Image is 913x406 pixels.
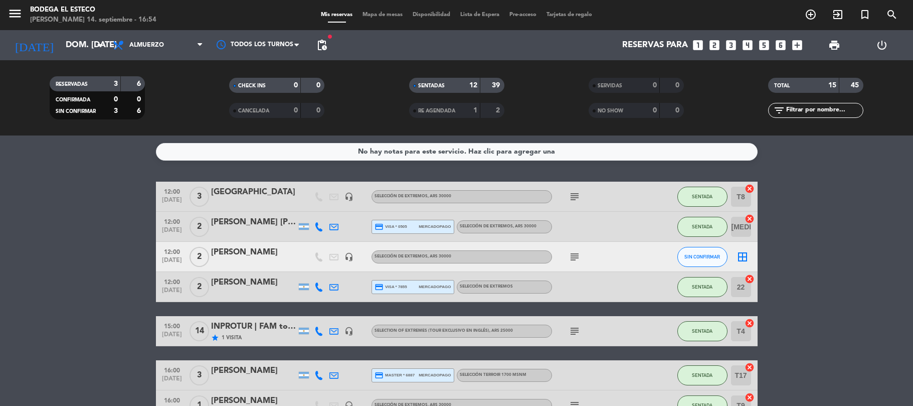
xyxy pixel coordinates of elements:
[741,39,754,52] i: looks_4
[496,107,502,114] strong: 2
[859,9,871,21] i: turned_in_not
[428,194,451,198] span: , ARS 30000
[316,12,357,18] span: Mis reservas
[692,328,712,334] span: SENTADA
[408,12,455,18] span: Disponibilidad
[774,83,790,88] span: TOTAL
[159,276,185,287] span: 12:00
[598,83,622,88] span: SERVIDAS
[114,107,118,114] strong: 3
[692,372,712,378] span: SENTADA
[569,251,581,263] i: subject
[211,216,296,229] div: [PERSON_NAME] [PERSON_NAME]
[294,107,298,114] strong: 0
[137,107,143,114] strong: 6
[344,252,353,261] i: headset_mic
[460,224,536,228] span: SELECCIÓN DE EXTREMOS
[724,39,738,52] i: looks_3
[375,371,415,380] span: master * 6887
[428,254,451,258] span: , ARS 30000
[211,320,296,333] div: INPROTUR | FAM tour [GEOGRAPHIC_DATA]
[598,108,623,113] span: NO SHOW
[745,362,755,372] i: cancel
[190,321,209,341] span: 14
[8,34,61,56] i: [DATE]
[316,82,322,89] strong: 0
[677,247,727,267] button: SIN CONFIRMAR
[294,82,298,89] strong: 0
[129,42,164,49] span: Almuerzo
[513,224,536,228] span: , ARS 30000
[677,321,727,341] button: SENTADA
[653,82,657,89] strong: 0
[375,194,451,198] span: SELECCIÓN DE EXTREMOS
[832,9,844,21] i: exit_to_app
[469,82,477,89] strong: 12
[8,6,23,21] i: menu
[774,39,787,52] i: looks_6
[758,39,771,52] i: looks_5
[684,254,720,259] span: SIN CONFIRMAR
[375,283,407,292] span: visa * 7855
[876,39,888,51] i: power_settings_new
[677,187,727,207] button: SENTADA
[375,222,407,231] span: visa * 0505
[858,30,905,60] div: LOG OUT
[159,227,185,238] span: [DATE]
[569,191,581,203] i: subject
[159,257,185,268] span: [DATE]
[56,82,88,87] span: RESERVADAS
[492,82,502,89] strong: 39
[30,5,156,15] div: Bodega El Esteco
[137,80,143,87] strong: 6
[344,327,353,336] i: headset_mic
[211,246,296,259] div: [PERSON_NAME]
[56,97,90,102] span: CONFIRMADA
[30,15,156,25] div: [PERSON_NAME] 14. septiembre - 16:54
[358,146,555,158] div: No hay notas para este servicio. Haz clic para agregar una
[886,9,898,21] i: search
[692,284,712,290] span: SENTADA
[541,12,597,18] span: Tarjetas de regalo
[190,277,209,297] span: 2
[745,392,755,402] i: cancel
[190,247,209,267] span: 2
[745,184,755,194] i: cancel
[785,105,863,116] input: Filtrar por nombre...
[677,365,727,385] button: SENTADA
[745,318,755,328] i: cancel
[418,108,455,113] span: RE AGENDADA
[653,107,657,114] strong: 0
[675,82,681,89] strong: 0
[419,223,451,230] span: mercadopago
[93,39,105,51] i: arrow_drop_down
[159,375,185,387] span: [DATE]
[473,107,477,114] strong: 1
[745,214,755,224] i: cancel
[316,107,322,114] strong: 0
[828,82,836,89] strong: 15
[460,285,513,289] span: SELECCIÓN DE EXTREMOS
[375,254,451,258] span: SELECCIÓN DE EXTREMOS
[327,34,333,40] span: fiber_manual_record
[159,197,185,208] span: [DATE]
[114,80,118,87] strong: 3
[375,283,384,292] i: credit_card
[419,372,451,378] span: mercadopago
[675,107,681,114] strong: 0
[159,394,185,405] span: 16:00
[190,187,209,207] span: 3
[418,83,445,88] span: SENTADAS
[375,329,513,333] span: SELECTION OF EXTREMES (TOUR EXCLUSIVO EN INGLÉS)
[622,41,688,50] span: Reservas para
[190,365,209,385] span: 3
[238,108,269,113] span: CANCELADA
[211,186,296,199] div: [GEOGRAPHIC_DATA]
[504,12,541,18] span: Pre-acceso
[159,364,185,375] span: 16:00
[460,373,526,377] span: SELECCIÓN TERROIR 1700 msnm
[375,222,384,231] i: credit_card
[137,96,143,103] strong: 0
[238,83,266,88] span: CHECK INS
[56,109,96,114] span: SIN CONFIRMAR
